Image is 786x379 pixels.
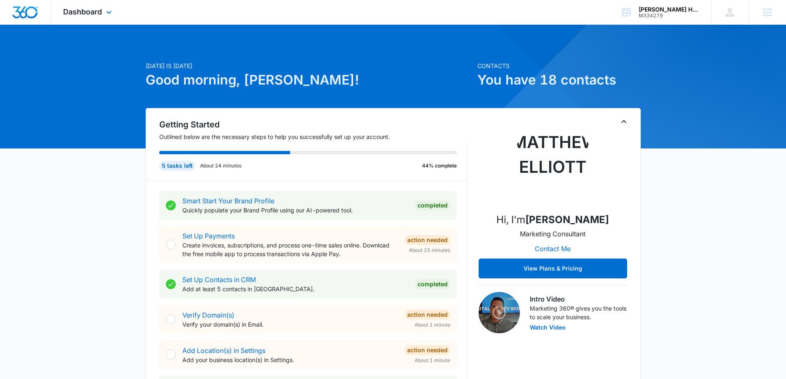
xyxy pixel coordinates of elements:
p: Hi, I'm [496,212,609,227]
img: Intro Video [479,292,520,333]
a: Smart Start Your Brand Profile [182,197,274,205]
p: Quickly populate your Brand Profile using our AI-powered tool. [182,206,408,214]
div: account id [639,13,699,19]
p: [DATE] is [DATE] [146,61,472,70]
button: View Plans & Pricing [479,259,627,278]
img: Matthew Elliott [512,123,594,206]
p: Add your business location(s) in Settings. [182,355,398,364]
a: Set Up Contacts in CRM [182,275,256,284]
div: Action Needed [405,310,450,320]
p: Outlined below are the necessary steps to help you successfully set up your account. [159,132,467,141]
div: 5 tasks left [159,161,195,171]
div: Action Needed [405,345,450,355]
button: Contact Me [526,239,579,259]
h3: Intro Video [530,294,627,304]
p: Marketing 360® gives you the tools to scale your business. [530,304,627,321]
span: About 15 minutes [409,247,450,254]
a: Verify Domain(s) [182,311,234,319]
a: Set Up Payments [182,232,235,240]
button: Toggle Collapse [619,117,629,127]
strong: [PERSON_NAME] [525,214,609,226]
div: Completed [415,200,450,210]
p: Create invoices, subscriptions, and process one-time sales online. Download the free mobile app t... [182,241,398,258]
h2: Getting Started [159,118,467,131]
p: Add at least 5 contacts in [GEOGRAPHIC_DATA]. [182,285,408,293]
p: Marketing Consultant [520,229,585,239]
div: Completed [415,279,450,289]
button: Watch Video [530,325,566,330]
p: Contacts [477,61,641,70]
span: Dashboard [63,7,102,16]
span: About 1 minute [415,321,450,329]
div: Action Needed [405,235,450,245]
p: 44% complete [422,162,457,169]
a: Add Location(s) in Settings [182,346,265,355]
span: About 1 minute [415,357,450,364]
p: About 24 minutes [200,162,241,169]
div: account name [639,6,699,13]
h1: Good morning, [PERSON_NAME]! [146,70,472,90]
p: Verify your domain(s) in Email. [182,320,398,329]
h1: You have 18 contacts [477,70,641,90]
